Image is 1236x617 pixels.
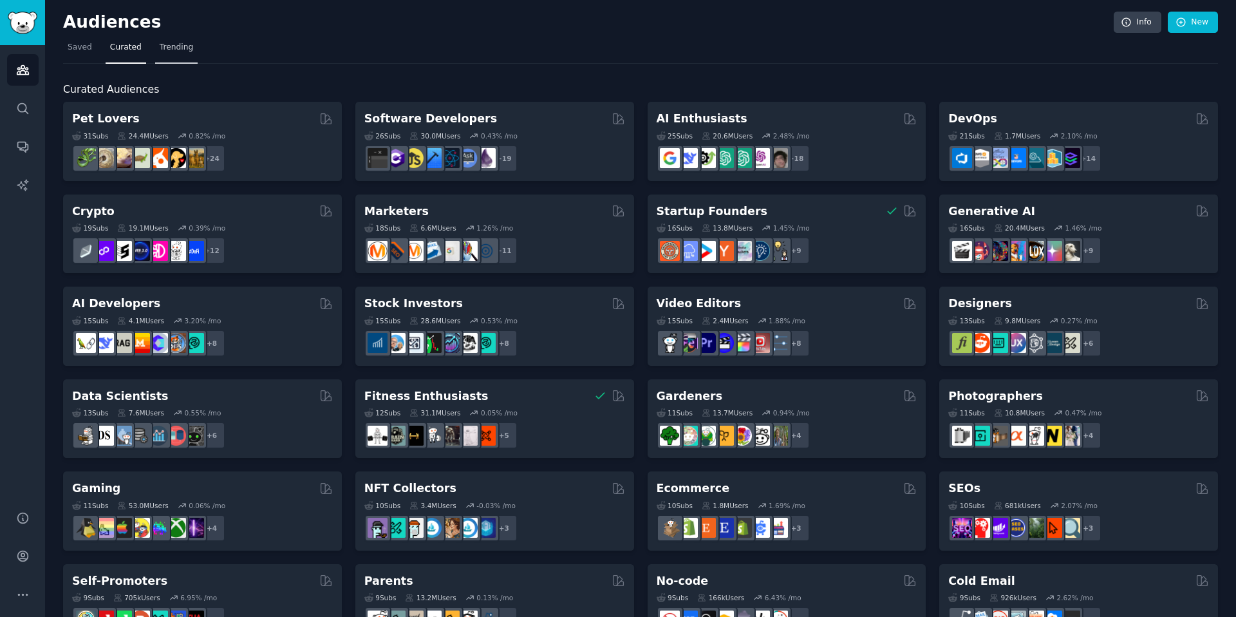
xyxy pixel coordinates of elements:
img: dropship [660,518,680,538]
img: vegetablegardening [660,426,680,446]
div: 0.94 % /mo [773,408,810,417]
img: chatgpt_promptDesign [714,148,734,168]
img: WeddingPhotography [1060,426,1080,446]
div: 19.1M Users [117,223,168,233]
h2: Startup Founders [657,204,767,220]
div: 1.88 % /mo [769,316,805,325]
div: 2.07 % /mo [1061,501,1098,510]
div: 16 Sub s [948,223,984,233]
img: DeepSeek [94,333,114,353]
img: AskMarketing [404,241,424,261]
div: 0.13 % /mo [476,593,513,602]
div: + 24 [198,145,225,172]
div: 9 Sub s [948,593,980,602]
div: 28.6M Users [409,316,460,325]
h2: Ecommerce [657,480,730,497]
img: starryai [1042,241,1062,261]
img: ecommerce_growth [768,518,788,538]
img: web3 [130,241,150,261]
img: GardeningUK [714,426,734,446]
img: cockatiel [148,148,168,168]
h2: Gardeners [657,388,723,404]
img: datasets [166,426,186,446]
img: reviewmyshopify [732,518,752,538]
img: Emailmarketing [422,241,442,261]
img: CryptoNews [166,241,186,261]
h2: Gaming [72,480,120,497]
div: 1.69 % /mo [769,501,805,510]
img: DevOpsLinks [1006,148,1026,168]
img: OpenSourceAI [148,333,168,353]
img: SavageGarden [696,426,716,446]
img: canon [1024,426,1044,446]
div: 3.20 % /mo [185,316,221,325]
img: deepdream [988,241,1008,261]
div: 9 Sub s [72,593,104,602]
div: 11 Sub s [657,408,693,417]
h2: AI Enthusiasts [657,111,747,127]
h2: Data Scientists [72,388,168,404]
img: gopro [660,333,680,353]
img: premiere [696,333,716,353]
img: SaaS [678,241,698,261]
div: 13.2M Users [405,593,456,602]
img: AWS_Certified_Experts [970,148,990,168]
img: learndesign [1042,333,1062,353]
img: LangChain [76,333,96,353]
img: indiehackers [732,241,752,261]
div: + 4 [783,422,810,449]
img: UX_Design [1060,333,1080,353]
img: StocksAndTrading [440,333,460,353]
h2: Designers [948,296,1012,312]
div: + 9 [783,237,810,264]
div: 18 Sub s [364,223,400,233]
img: MarketingResearch [458,241,478,261]
div: 6.95 % /mo [180,593,217,602]
img: UI_Design [988,333,1008,353]
img: Rag [112,333,132,353]
img: GoogleSearchConsole [1042,518,1062,538]
h2: Cold Email [948,573,1015,589]
img: sdforall [1006,241,1026,261]
div: 12 Sub s [364,408,400,417]
div: 13 Sub s [948,316,984,325]
div: + 8 [783,330,810,357]
h2: DevOps [948,111,997,127]
img: personaltraining [476,426,496,446]
h2: Generative AI [948,204,1035,220]
img: herpetology [76,148,96,168]
img: data [184,426,204,446]
img: AskComputerScience [458,148,478,168]
img: azuredevops [952,148,972,168]
img: llmops [166,333,186,353]
img: aivideo [952,241,972,261]
img: weightroom [422,426,442,446]
img: GardenersWorld [768,426,788,446]
h2: Software Developers [364,111,497,127]
img: gamers [148,518,168,538]
div: 0.05 % /mo [481,408,518,417]
div: 2.10 % /mo [1061,131,1098,140]
img: seogrowth [988,518,1008,538]
div: 16 Sub s [657,223,693,233]
div: + 9 [1074,237,1101,264]
img: editors [678,333,698,353]
img: GymMotivation [386,426,406,446]
img: SEO_cases [1006,518,1026,538]
div: 31 Sub s [72,131,108,140]
div: 1.7M Users [994,131,1041,140]
a: Saved [63,37,97,64]
img: DigitalItems [476,518,496,538]
img: UXDesign [1006,333,1026,353]
img: TechSEO [970,518,990,538]
div: + 11 [491,237,518,264]
div: 705k Users [113,593,160,602]
img: OpenSeaNFT [422,518,442,538]
span: Saved [68,42,92,53]
img: streetphotography [970,426,990,446]
img: dataengineering [130,426,150,446]
div: 20.4M Users [994,223,1045,233]
img: VideoEditors [714,333,734,353]
div: + 8 [491,330,518,357]
div: 10 Sub s [657,501,693,510]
